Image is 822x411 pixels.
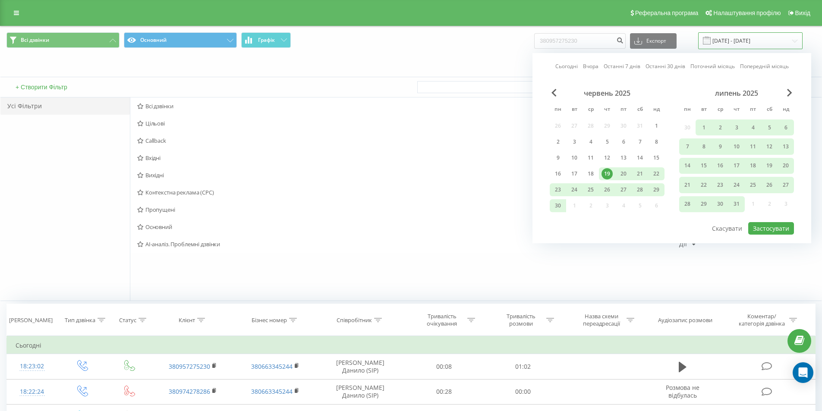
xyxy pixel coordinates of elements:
div: пт 18 лип 2025 р. [745,158,761,174]
div: 21 [634,168,646,179]
div: чт 26 черв 2025 р. [599,183,615,196]
a: 380974278286 [169,387,210,395]
div: 3 [731,122,742,133]
div: чт 5 черв 2025 р. [599,135,615,148]
div: 30 [552,200,564,211]
button: Основний [124,32,237,48]
div: 24 [731,179,742,191]
div: 19 [602,168,613,179]
div: Дії [679,241,687,247]
a: 380957275230 [169,362,210,370]
div: сб 28 черв 2025 р. [632,183,648,196]
a: 380663345244 [251,387,293,395]
div: сб 7 черв 2025 р. [632,135,648,148]
a: Останні 7 днів [604,62,640,70]
div: 5 [602,136,613,147]
div: пн 30 черв 2025 р. [550,199,566,212]
div: 6 [618,136,629,147]
td: [PERSON_NAME] Данило (SIP) [316,354,405,379]
div: пт 25 лип 2025 р. [745,177,761,193]
div: вт 8 лип 2025 р. [696,138,712,154]
div: 6 [780,122,791,133]
span: Налаштування профілю [713,9,781,16]
div: нд 13 лип 2025 р. [778,138,794,154]
div: 18:22:24 [16,383,49,400]
abbr: четвер [601,104,614,116]
span: Callback [137,138,679,144]
div: вт 1 лип 2025 р. [696,119,712,135]
div: 24 [569,184,580,195]
div: Тип дзвінка [65,317,95,324]
div: 23 [552,184,564,195]
div: 4 [747,122,759,133]
a: Вчора [583,62,598,70]
abbr: п’ятниця [746,104,759,116]
button: Застосувати [748,222,794,235]
div: 9 [715,141,726,152]
div: 17 [569,168,580,179]
a: Останні 30 днів [646,62,685,70]
div: ср 30 лип 2025 р. [712,196,728,212]
div: Статус [119,317,136,324]
div: вт 22 лип 2025 р. [696,177,712,193]
span: Цільові [137,120,679,126]
abbr: середа [714,104,727,116]
td: Сьогодні [7,337,816,354]
div: 29 [651,184,662,195]
div: пн 9 черв 2025 р. [550,151,566,164]
abbr: вівторок [568,104,581,116]
div: червень 2025 [550,89,665,97]
div: сб 14 черв 2025 р. [632,151,648,164]
div: 18 [747,160,759,171]
div: нд 22 черв 2025 р. [648,167,665,180]
div: нд 8 черв 2025 р. [648,135,665,148]
div: пт 27 черв 2025 р. [615,183,632,196]
div: Співробітник [337,317,372,324]
div: Open Intercom Messenger [793,362,813,383]
div: вт 15 лип 2025 р. [696,158,712,174]
span: Всі дзвінки [21,37,49,44]
div: 29 [698,198,709,210]
div: Бізнес номер [252,317,287,324]
abbr: неділя [779,104,792,116]
span: Розмова не відбулась [666,383,699,399]
div: вт 3 черв 2025 р. [566,135,583,148]
div: сб 21 черв 2025 р. [632,167,648,180]
abbr: четвер [730,104,743,116]
div: 11 [585,152,596,163]
div: 1 [698,122,709,133]
abbr: п’ятниця [617,104,630,116]
button: Всі дзвінки [6,32,120,48]
div: пн 14 лип 2025 р. [679,158,696,174]
div: 21 [682,179,693,191]
div: пн 16 черв 2025 р. [550,167,566,180]
div: [PERSON_NAME] [9,317,53,324]
div: 27 [780,179,791,191]
a: Поточний місяць [690,62,735,70]
a: Попередній місяць [740,62,789,70]
div: чт 12 черв 2025 р. [599,151,615,164]
div: 30 [715,198,726,210]
td: 01:02 [484,354,563,379]
abbr: субота [763,104,776,116]
div: 10 [569,152,580,163]
div: Тривалість розмови [498,313,544,327]
span: Next Month [787,89,792,97]
div: чт 10 лип 2025 р. [728,138,745,154]
div: чт 3 лип 2025 р. [728,119,745,135]
div: 12 [764,141,775,152]
div: 5 [764,122,775,133]
div: Клієнт [179,317,195,324]
span: Previous Month [551,89,557,97]
div: ср 9 лип 2025 р. [712,138,728,154]
div: чт 17 лип 2025 р. [728,158,745,174]
div: сб 12 лип 2025 р. [761,138,778,154]
div: вт 29 лип 2025 р. [696,196,712,212]
div: нд 20 лип 2025 р. [778,158,794,174]
span: Контекстна реклама (CPC) [137,189,679,195]
div: пт 4 лип 2025 р. [745,119,761,135]
div: 15 [698,160,709,171]
div: Назва схеми переадресації [578,313,624,327]
div: 28 [634,184,646,195]
div: 12 [602,152,613,163]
